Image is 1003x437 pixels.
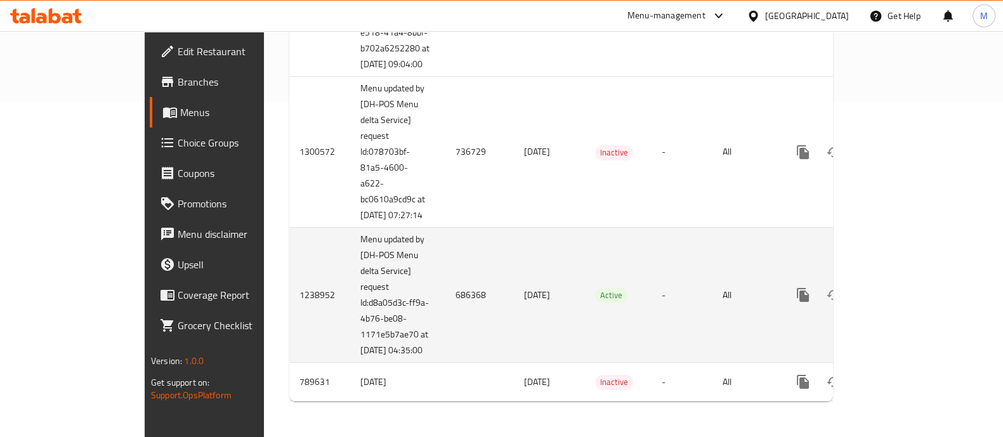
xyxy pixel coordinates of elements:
td: 736729 [445,77,514,228]
span: Menu disclaimer [178,226,302,242]
span: Grocery Checklist [178,318,302,333]
span: Active [595,288,627,303]
a: Promotions [150,188,312,219]
span: Edit Restaurant [178,44,302,59]
button: Change Status [818,137,849,167]
span: [DATE] [524,287,550,303]
span: Inactive [595,145,633,160]
div: Menu-management [627,8,705,23]
span: M [980,9,988,23]
span: 1.0.0 [184,353,204,369]
span: Inactive [595,375,633,389]
a: Upsell [150,249,312,280]
td: All [712,228,778,363]
span: Version: [151,353,182,369]
td: Menu updated by [DH-POS Menu delta Service] request Id:d8a05d3c-ff9a-4b76-be08-1171e5b7ae70 at [D... [350,228,445,363]
span: Get support on: [151,374,209,391]
td: Menu updated by [DH-POS Menu delta Service] request Id:078703bf-81a5-4600-a622-bc0610a9cd9c at [D... [350,77,445,228]
td: All [712,77,778,228]
td: 686368 [445,228,514,363]
td: 1300572 [289,77,350,228]
button: Change Status [818,280,849,310]
a: Support.OpsPlatform [151,387,232,403]
td: 789631 [289,363,350,401]
span: Upsell [178,257,302,272]
span: Branches [178,74,302,89]
td: 1238952 [289,228,350,363]
button: more [788,137,818,167]
a: Menus [150,97,312,127]
td: - [652,77,712,228]
td: - [652,228,712,363]
span: Coverage Report [178,287,302,303]
button: Change Status [818,367,849,397]
span: [DATE] [524,143,550,160]
button: more [788,367,818,397]
a: Coverage Report [150,280,312,310]
a: Grocery Checklist [150,310,312,341]
span: Coupons [178,166,302,181]
span: Promotions [178,196,302,211]
a: Choice Groups [150,127,312,158]
a: Edit Restaurant [150,36,312,67]
td: All [712,363,778,401]
a: Menu disclaimer [150,219,312,249]
span: [DATE] [524,374,550,390]
a: Branches [150,67,312,97]
div: [GEOGRAPHIC_DATA] [765,9,849,23]
span: Menus [180,105,302,120]
a: Coupons [150,158,312,188]
button: more [788,280,818,310]
td: [DATE] [350,363,445,401]
td: - [652,363,712,401]
div: Inactive [595,145,633,160]
span: Choice Groups [178,135,302,150]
